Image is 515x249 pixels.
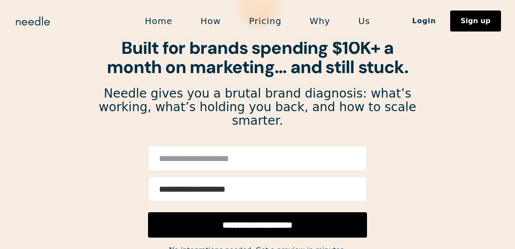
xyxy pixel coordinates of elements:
p: Needle gives you a brutal brand diagnosis: what’s working, what’s holding you back, and how to sc... [98,87,417,127]
a: How [187,12,235,30]
a: Home [131,12,187,30]
a: Login [398,14,450,28]
strong: Built for brands spending $10K+ a month on marketing... and still stuck. [107,36,408,78]
div: Sign up [461,18,490,25]
form: Email Form [148,146,367,238]
a: Why [296,12,344,30]
a: Pricing [235,12,295,30]
a: Sign up [450,11,501,32]
a: Us [344,12,384,30]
